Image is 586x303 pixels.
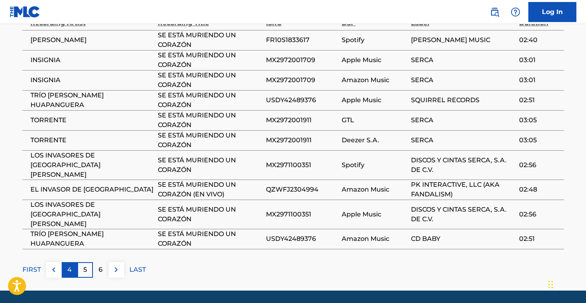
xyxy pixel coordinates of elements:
[519,135,560,145] span: 03:05
[158,180,262,199] span: SE ESTÁ MURIENDO UN CORAZÓN (EN VIVO)
[266,35,338,45] span: FR10S1833617
[411,205,515,224] span: DISCOS Y CINTAS SERCA, S.A. DE C.V.
[342,95,407,105] span: Apple Music
[158,131,262,150] span: SE ESTÁ MURIENDO UN CORAZÓN
[22,265,41,275] p: FIRST
[487,4,503,20] a: Public Search
[511,7,520,17] img: help
[519,234,560,244] span: 02:51
[411,234,515,244] span: CD BABY
[519,55,560,65] span: 03:01
[411,55,515,65] span: SERCA
[158,229,262,248] span: SE ESTÁ MURIENDO UN CORAZÓN
[411,115,515,125] span: SERCA
[411,95,515,105] span: SQUIRREL RECORDS
[342,185,407,194] span: Amazon Music
[519,160,560,170] span: 02:56
[10,6,40,18] img: MLC Logo
[266,185,338,194] span: QZWFJ2304994
[30,115,154,125] span: TORRENTE
[30,35,154,45] span: [PERSON_NAME]
[519,95,560,105] span: 02:51
[519,185,560,194] span: 02:48
[158,30,262,50] span: SE ESTÁ MURIENDO UN CORAZÓN
[30,75,154,85] span: INSIGNIA
[158,205,262,224] span: SE ESTÁ MURIENDO UN CORAZÓN
[342,115,407,125] span: GTL
[99,265,103,275] p: 6
[342,160,407,170] span: Spotify
[158,71,262,90] span: SE ESTÁ MURIENDO UN CORAZÓN
[411,156,515,175] span: DISCOS Y CINTAS SERCA, S.A. DE C.V.
[342,210,407,219] span: Apple Music
[342,35,407,45] span: Spotify
[129,265,146,275] p: LAST
[266,75,338,85] span: MX2972001709
[342,75,407,85] span: Amazon Music
[266,234,338,244] span: USDY42489376
[546,265,586,303] iframe: Chat Widget
[266,160,338,170] span: MX2971100351
[490,7,499,17] img: search
[158,111,262,130] span: SE ESTÁ MURIENDO UN CORAZÓN
[411,35,515,45] span: [PERSON_NAME] MUSIC
[111,265,121,275] img: right
[158,50,262,70] span: SE ESTÁ MURIENDO UN CORAZÓN
[30,200,154,229] span: LOS INVASORES DE [GEOGRAPHIC_DATA][PERSON_NAME]
[30,55,154,65] span: INSIGNIA
[266,135,338,145] span: MX2972001911
[30,151,154,180] span: LOS INVASORES DE [GEOGRAPHIC_DATA][PERSON_NAME]
[507,4,524,20] div: Help
[158,91,262,110] span: SE ESTÁ MURIENDO UN CORAZÓN
[528,2,576,22] a: Log In
[411,135,515,145] span: SERCA
[158,156,262,175] span: SE ESTÁ MURIENDO UN CORAZÓN
[49,265,58,275] img: left
[342,55,407,65] span: Apple Music
[30,135,154,145] span: TORRENTE
[30,229,154,248] span: TRÍO [PERSON_NAME] HUAPANGUERA
[548,273,553,297] div: Drag
[83,265,87,275] p: 5
[266,95,338,105] span: USDY42489376
[411,75,515,85] span: SERCA
[519,75,560,85] span: 03:01
[30,185,154,194] span: EL INVASOR DE [GEOGRAPHIC_DATA]
[519,210,560,219] span: 02:56
[67,265,72,275] p: 4
[411,180,515,199] span: PK INTERACTIVE, LLC (AKA FANDALISM)
[266,55,338,65] span: MX2972001709
[30,91,154,110] span: TRÍO [PERSON_NAME] HUAPANGUERA
[519,35,560,45] span: 02:40
[519,115,560,125] span: 03:05
[266,115,338,125] span: MX2972001911
[342,135,407,145] span: Deezer S.A.
[342,234,407,244] span: Amazon Music
[266,210,338,219] span: MX2971100351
